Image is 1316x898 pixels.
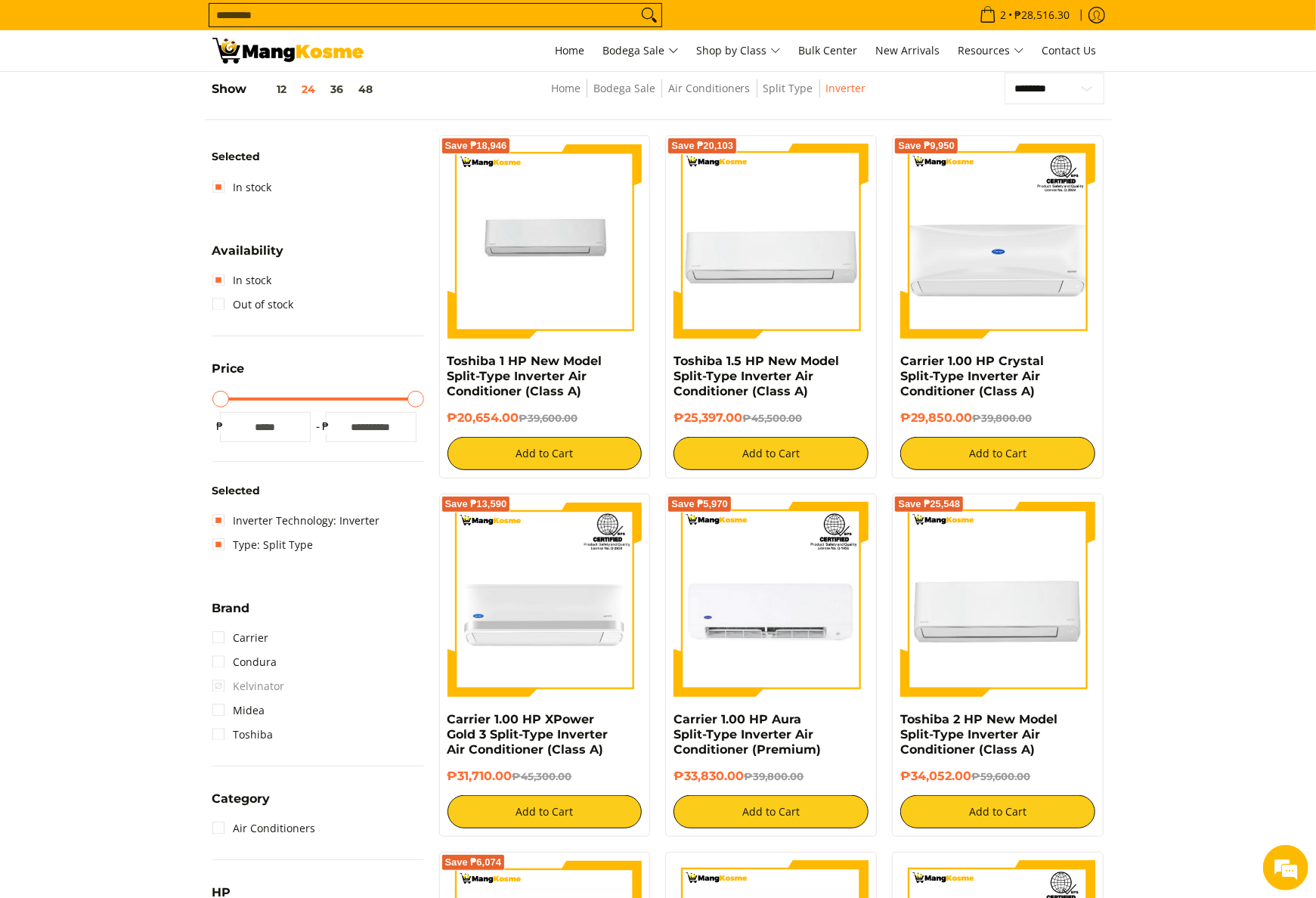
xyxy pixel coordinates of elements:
[79,85,254,104] div: Chat with us now
[999,10,1009,20] span: 2
[671,500,728,509] span: Save ₱5,970
[548,30,593,71] a: Home
[637,4,661,26] button: Search
[212,650,277,674] a: Condura
[958,42,1024,60] span: Resources
[8,413,288,466] textarea: Type your message and hit 'Enter'
[799,43,858,57] span: Bulk Center
[900,354,1044,398] a: Carrier 1.00 HP Crystal Split-Type Inverter Air Conditioner (Class A)
[1042,43,1097,57] span: Contact Us
[351,83,381,95] button: 48
[212,793,271,805] span: Category
[212,419,228,434] span: ₱
[295,83,324,95] button: 24
[673,795,869,828] button: Add to Cart
[673,712,821,757] a: Carrier 1.00 HP Aura Split-Type Inverter Air Conditioner (Premium)
[212,268,272,293] a: In stock
[447,410,643,426] h6: ₱20,654.00
[593,81,655,95] a: Bodega Sale
[898,141,955,150] span: Save ₱9,950
[975,7,1075,23] span: •
[551,81,581,95] a: Home
[212,175,272,200] a: In stock
[900,437,1095,470] button: Add to Cart
[673,144,869,339] img: Toshiba 1.5 HP New Model Split-Type Inverter Air Conditioner (Class A)
[379,30,1104,71] nav: Main Menu
[447,354,602,398] a: Toshiba 1 HP New Model Split-Type Inverter Air Conditioner (Class A)
[447,144,643,339] img: Toshiba 1 HP New Model Split-Type Inverter Air Conditioner (Class A)
[689,30,788,71] a: Shop by Class
[447,769,643,784] h6: ₱31,710.00
[212,793,271,816] summary: Open
[673,437,869,470] button: Add to Cart
[744,770,804,782] del: ₱39,800.00
[697,42,781,60] span: Shop by Class
[1035,30,1104,71] a: Contact Us
[791,30,865,71] a: Bulk Center
[596,30,686,71] a: Bodega Sale
[671,141,733,150] span: Save ₱20,103
[248,8,284,44] div: Minimize live chat window
[668,81,751,95] a: Air Conditioners
[556,43,585,57] span: Home
[763,81,813,95] a: Split Type
[212,363,245,375] span: Price
[900,769,1095,784] h6: ₱34,052.00
[900,712,1057,757] a: Toshiba 2 HP New Model Split-Type Inverter Air Conditioner (Class A)
[673,502,869,697] img: Carrier 1.00 HP Aura Split-Type Inverter Air Conditioner (Premium)
[972,412,1032,424] del: ₱39,800.00
[212,533,314,557] a: Type: Split Type
[900,795,1095,828] button: Add to Cart
[212,602,250,626] summary: Open
[826,79,866,98] span: Inverter
[445,141,507,150] span: Save ₱18,946
[742,412,802,424] del: ₱45,500.00
[212,245,284,268] summary: Open
[212,38,364,63] img: Bodega Sale Aircon l Mang Kosme: Home Appliances Warehouse Sale Split Type
[212,674,285,698] span: Kelvinator
[971,770,1030,782] del: ₱59,600.00
[212,245,284,257] span: Availability
[876,43,940,57] span: New Arrivals
[1013,10,1073,20] span: ₱28,516.30
[212,150,424,164] h6: Selected
[603,42,679,60] span: Bodega Sale
[673,769,869,784] h6: ₱33,830.00
[324,83,351,95] button: 36
[212,816,316,841] a: Air Conditioners
[898,500,960,509] span: Save ₱25,548
[447,795,643,828] button: Add to Cart
[447,437,643,470] button: Add to Cart
[673,354,839,398] a: Toshiba 1.5 HP New Model Split-Type Inverter Air Conditioner (Class A)
[673,410,869,426] h6: ₱25,397.00
[212,723,274,747] a: Toshiba
[212,602,250,615] span: Brand
[869,30,948,71] a: New Arrivals
[212,293,294,317] a: Out of stock
[447,712,608,757] a: Carrier 1.00 HP XPower Gold 3 Split-Type Inverter Air Conditioner (Class A)
[512,770,572,782] del: ₱45,300.00
[212,626,269,650] a: Carrier
[900,144,1095,339] img: Carrier 1.00 HP Crystal Split-Type Inverter Air Conditioner (Class A)
[447,502,643,697] img: Carrier 1.00 HP XPower Gold 3 Split-Type Inverter Air Conditioner (Class A)
[247,83,295,95] button: 12
[900,410,1095,426] h6: ₱29,850.00
[457,79,960,113] nav: Breadcrumbs
[445,858,502,867] span: Save ₱6,074
[318,419,333,434] span: ₱
[212,509,380,533] a: Inverter Technology: Inverter
[212,82,381,97] h5: Show
[88,190,209,343] span: We're online!
[212,363,245,386] summary: Open
[445,500,507,509] span: Save ₱13,590
[900,502,1095,697] img: Toshiba 2 HP New Model Split-Type Inverter Air Conditioner (Class A)
[212,698,265,723] a: Midea
[212,485,424,498] h6: Selected
[951,30,1032,71] a: Resources
[519,412,578,424] del: ₱39,600.00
